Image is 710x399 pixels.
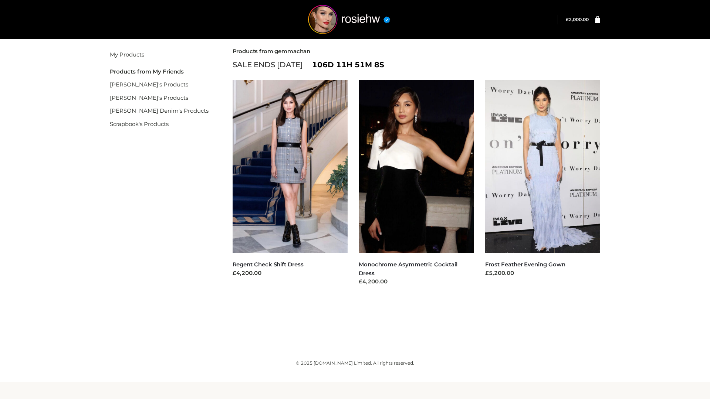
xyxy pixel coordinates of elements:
[233,269,348,277] div: £4,200.00
[233,48,601,55] h2: Products from gemmachan
[233,261,304,268] a: Regent Check Shift Dress
[359,277,474,286] div: £4,200.00
[485,261,565,268] a: Frost Feather Evening Gown
[359,261,457,276] a: Monochrome Asymmetric Cocktail Dress
[110,120,169,127] a: Scrapbook's Products
[110,94,188,101] a: [PERSON_NAME]'s Products
[233,58,601,71] div: SALE ENDS [DATE]
[566,17,589,22] bdi: 2,000.00
[312,58,384,71] span: 106d 11h 51m 8s
[110,107,209,114] a: [PERSON_NAME] Denim's Products
[110,68,184,75] u: Products from My Friends
[566,17,589,22] a: £2,000.00
[110,81,188,88] a: [PERSON_NAME]'s Products
[110,51,144,58] a: My Products
[566,17,569,22] span: £
[485,269,601,277] div: £5,200.00
[294,5,405,34] img: rosiehw
[110,359,600,367] div: © 2025 [DOMAIN_NAME] Limited. All rights reserved.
